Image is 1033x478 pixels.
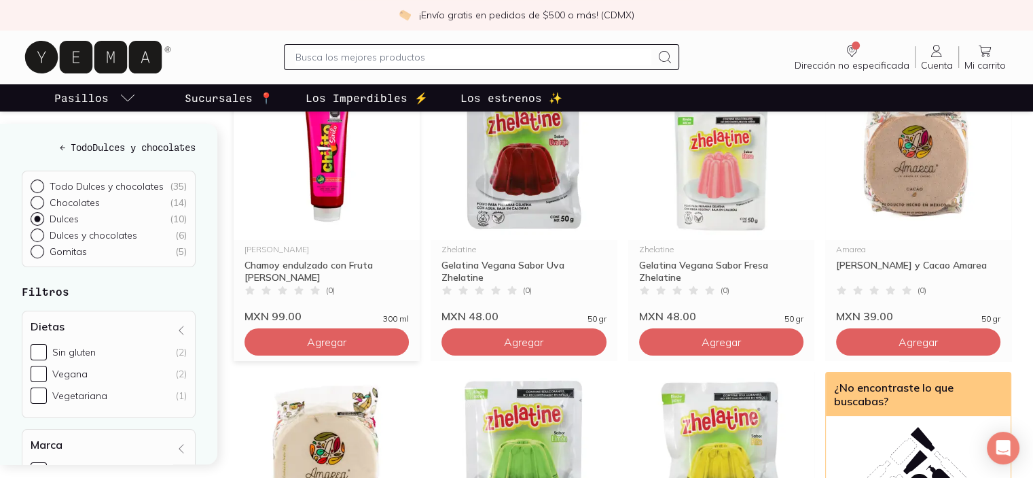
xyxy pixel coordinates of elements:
span: 50 gr [981,315,1000,323]
div: [PERSON_NAME] [244,245,409,254]
a: Gelatina Vegana Sabor Uva ZhelatineZhelatineGelatina Vegana Sabor Uva Zhelatine(0)MXN 48.0050 gr [431,73,617,323]
a: Sucursales 📍 [182,84,276,112]
div: Zhelatine [441,245,606,254]
div: Zhelatine [639,245,803,254]
a: Mi carrito [959,43,1011,71]
div: Gelatina Vegana Sabor Uva Zhelatine [441,259,606,284]
span: 300 ml [383,315,409,323]
a: Gelatina Vegana Sabor Fresa ZhelatineZhelatineGelatina Vegana Sabor Fresa Zhelatine(0)MXN 48.0050 gr [628,73,814,323]
a: pasillo-todos-link [52,84,139,112]
button: Agregar [244,328,409,356]
div: ( 35 ) [170,180,187,192]
span: MXN 48.00 [441,309,499,323]
a: Los estrenos ✨ [458,84,565,112]
h4: Marca [31,438,62,451]
span: ( 0 ) [721,286,729,294]
div: Open Intercom Messenger [987,432,1019,464]
p: Gomitas [50,245,87,258]
img: chamoy con fruta del monje [234,73,420,240]
p: Dulces y chocolates [50,229,137,241]
div: ( 10 ) [170,213,187,225]
span: ( 0 ) [523,286,532,294]
span: Cuenta [921,59,953,71]
span: Mi carrito [964,59,1006,71]
span: 50 gr [784,315,803,323]
input: Vegana(2) [31,366,47,382]
span: Agregar [307,335,346,349]
button: Agregar [639,328,803,356]
input: Vegetariana(1) [31,388,47,404]
p: Pasillos [54,90,109,106]
span: ( 0 ) [326,286,335,294]
div: Chamoy endulzado con Fruta [PERSON_NAME] [244,259,409,284]
a: Obleas de amaranto con cacao amareaAmarea[PERSON_NAME] y Cacao Amarea(0)MXN 39.0050 gr [825,73,1011,323]
div: Amarea [836,245,1000,254]
div: ( 6 ) [175,229,187,241]
div: (2) [176,368,187,380]
p: Todo Dulces y chocolates [50,180,164,192]
span: Agregar [702,335,741,349]
p: ¡Envío gratis en pedidos de $500 o más! (CDMX) [419,8,634,22]
a: Dirección no especificada [789,43,915,71]
span: 50 gr [587,315,606,323]
div: ( 5 ) [175,245,187,258]
div: (2) [176,346,187,358]
span: Dirección no especificada [795,59,909,71]
p: Sucursales 📍 [185,90,273,106]
div: (1) [176,390,187,402]
p: Los estrenos ✨ [460,90,562,106]
h4: Dietas [31,320,65,333]
img: Gelatina Vegana Sabor Uva Zhelatine [431,73,617,240]
p: Dulces [50,213,79,225]
h5: ← Todo Dulces y chocolates [22,140,196,154]
a: Cuenta [916,43,958,71]
div: Vegana [52,368,88,380]
input: Sin gluten(2) [31,344,47,360]
div: Dietas [22,311,196,418]
img: check [399,9,411,21]
p: Los Imperdibles ⚡️ [306,90,428,106]
span: ( 0 ) [918,286,926,294]
span: Agregar [504,335,543,349]
a: chamoy con fruta del monje[PERSON_NAME]Chamoy endulzado con Fruta [PERSON_NAME](0)MXN 99.00300 ml [234,73,420,323]
div: ( 14 ) [170,197,187,209]
span: MXN 39.00 [836,309,893,323]
div: Gelatina Vegana Sabor Fresa Zhelatine [639,259,803,284]
img: Gelatina Vegana Sabor Fresa Zhelatine [628,73,814,240]
span: Agregar [899,335,938,349]
div: Sin gluten [52,346,96,358]
span: MXN 99.00 [244,309,302,323]
div: [PERSON_NAME] y Cacao Amarea [836,259,1000,284]
button: Agregar [836,328,1000,356]
img: Obleas de amaranto con cacao amarea [825,73,1011,240]
strong: Filtros [22,285,69,298]
div: Vegetariana [52,390,107,402]
span: MXN 48.00 [639,309,696,323]
div: ¿No encontraste lo que buscabas? [826,373,1011,416]
a: ← TodoDulces y chocolates [22,140,196,154]
button: Agregar [441,328,606,356]
p: Chocolates [50,197,100,209]
input: Busca los mejores productos [295,49,652,65]
a: Los Imperdibles ⚡️ [303,84,431,112]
